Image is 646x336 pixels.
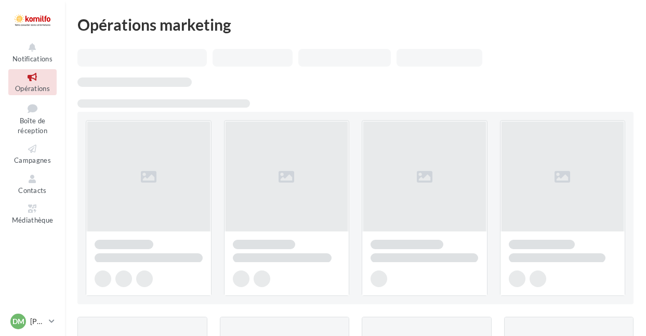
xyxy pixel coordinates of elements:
p: [PERSON_NAME] [30,316,45,327]
span: Notifications [12,55,52,63]
div: Opérations marketing [77,17,634,32]
span: Opérations [15,84,50,93]
button: Notifications [8,40,57,65]
a: Boîte de réception [8,99,57,137]
a: Contacts [8,171,57,197]
a: Campagnes [8,141,57,166]
a: DM [PERSON_NAME] [8,312,57,331]
span: Boîte de réception [18,117,47,135]
span: DM [12,316,24,327]
a: Opérations [8,69,57,95]
span: Campagnes [14,156,51,164]
a: Médiathèque [8,201,57,226]
span: Médiathèque [12,216,54,224]
span: Contacts [18,186,47,195]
